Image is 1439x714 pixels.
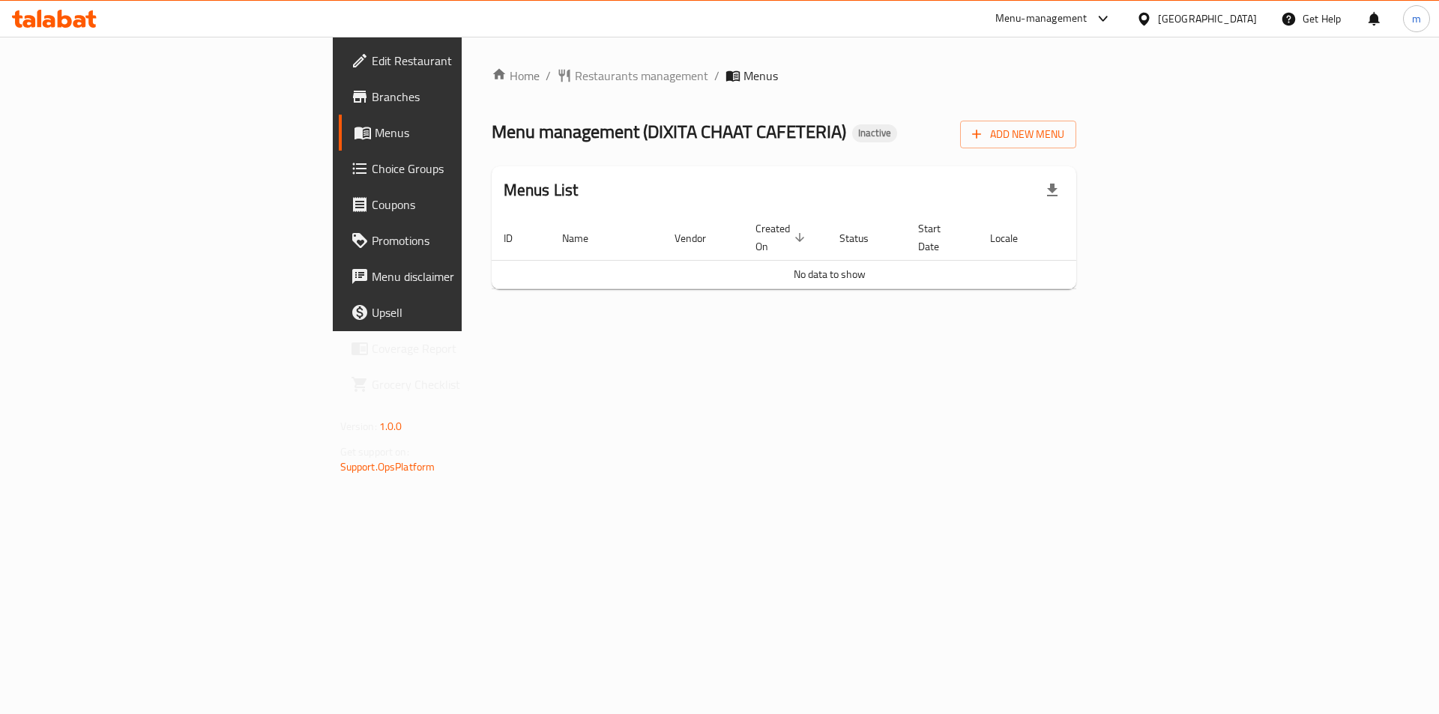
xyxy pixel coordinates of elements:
[372,303,561,321] span: Upsell
[339,79,573,115] a: Branches
[339,115,573,151] a: Menus
[339,258,573,294] a: Menu disclaimer
[372,232,561,249] span: Promotions
[379,417,402,436] span: 1.0.0
[1158,10,1257,27] div: [GEOGRAPHIC_DATA]
[504,179,579,202] h2: Menus List
[972,125,1064,144] span: Add New Menu
[755,220,809,255] span: Created On
[339,366,573,402] a: Grocery Checklist
[339,187,573,223] a: Coupons
[492,67,1077,85] nav: breadcrumb
[339,43,573,79] a: Edit Restaurant
[339,294,573,330] a: Upsell
[372,339,561,357] span: Coverage Report
[339,151,573,187] a: Choice Groups
[339,223,573,258] a: Promotions
[1034,172,1070,208] div: Export file
[995,10,1087,28] div: Menu-management
[375,124,561,142] span: Menus
[852,127,897,139] span: Inactive
[372,196,561,214] span: Coupons
[839,229,888,247] span: Status
[492,215,1168,289] table: enhanced table
[340,417,377,436] span: Version:
[990,229,1037,247] span: Locale
[714,67,719,85] li: /
[340,457,435,476] a: Support.OpsPlatform
[504,229,532,247] span: ID
[575,67,708,85] span: Restaurants management
[492,115,846,148] span: Menu management ( DIXITA CHAAT CAFETERIA )
[918,220,960,255] span: Start Date
[372,375,561,393] span: Grocery Checklist
[339,330,573,366] a: Coverage Report
[340,442,409,462] span: Get support on:
[743,67,778,85] span: Menus
[852,124,897,142] div: Inactive
[372,267,561,285] span: Menu disclaimer
[372,52,561,70] span: Edit Restaurant
[960,121,1076,148] button: Add New Menu
[794,264,866,284] span: No data to show
[562,229,608,247] span: Name
[557,67,708,85] a: Restaurants management
[372,88,561,106] span: Branches
[1412,10,1421,27] span: m
[1055,215,1168,261] th: Actions
[675,229,725,247] span: Vendor
[372,160,561,178] span: Choice Groups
